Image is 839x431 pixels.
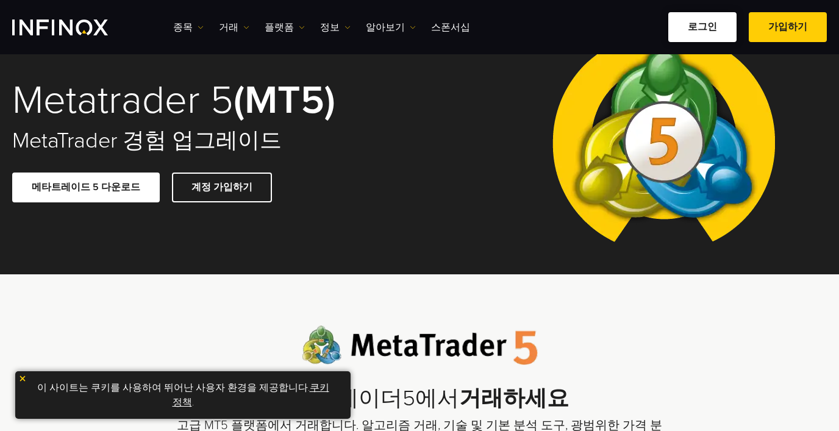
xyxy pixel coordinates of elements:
img: yellow close icon [18,374,27,383]
h1: Metatrader 5 [12,80,403,121]
a: 로그인 [668,12,737,42]
a: 플랫폼 [265,20,305,35]
a: INFINOX Logo [12,20,137,35]
strong: 거래하세요 [459,385,569,411]
a: 메타트레이드 5 다운로드 [12,173,160,202]
img: Meta Trader 5 [543,7,785,274]
h2: 메타트레이더5에서 [176,386,663,412]
a: 정보 [320,20,351,35]
a: 종목 [173,20,204,35]
strong: (MT5) [234,76,335,124]
a: 알아보기 [366,20,416,35]
h2: MetaTrader 경험 업그레이드 [12,127,403,154]
a: 스폰서십 [431,20,470,35]
a: 거래 [219,20,249,35]
a: 계정 가입하기 [172,173,272,202]
p: 이 사이트는 쿠키를 사용하여 뛰어난 사용자 환경을 제공합니다. . [21,377,345,413]
img: Meta Trader 5 logo [302,326,538,365]
a: 가입하기 [749,12,827,42]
